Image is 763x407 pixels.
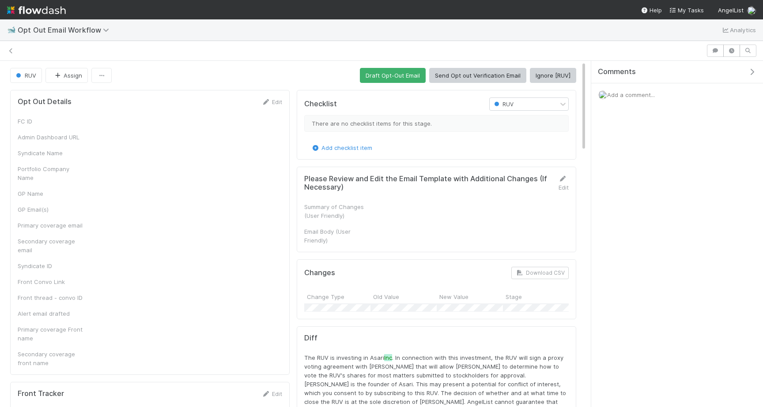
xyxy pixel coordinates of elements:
h5: Changes [304,269,335,277]
button: Download CSV [511,267,569,279]
div: New Value [437,290,503,303]
span: AngelList [718,7,744,14]
div: Stage [503,290,569,303]
img: logo-inverted-e16ddd16eac7371096b0.svg [7,3,66,18]
span: RUV [492,101,514,108]
button: Send Opt out Verification Email [429,68,526,83]
img: avatar_15e6a745-65a2-4f19-9667-febcb12e2fc8.png [598,90,607,99]
span: The RUV is investing in Asari [304,354,384,361]
h5: Please Review and Edit the Email Template with Additional Changes (If Necessary) [304,175,551,192]
div: Summary of Changes (User Friendly) [304,202,370,220]
span: My Tasks [669,7,704,14]
button: RUV [10,68,42,83]
div: Change Type [304,290,370,303]
button: Draft Opt-Out Email [360,68,426,83]
span: Add a comment... [607,91,655,98]
button: Ignore [RUV] [530,68,576,83]
div: Portfolio Company Name [18,164,84,182]
div: Admin Dashboard URL [18,133,84,142]
div: Secondary coverage email [18,237,84,254]
h5: Diff [304,334,569,343]
span: RUV [14,72,36,79]
span: Opt Out Email Workflow [18,26,113,34]
button: Assign [45,68,88,83]
img: avatar_15e6a745-65a2-4f19-9667-febcb12e2fc8.png [747,6,756,15]
div: Email Body (User Friendly) [304,227,370,245]
div: Old Value [370,290,437,303]
div: Help [641,6,662,15]
a: Add checklist item [311,144,372,151]
a: Analytics [721,25,756,35]
div: Alert email drafted [18,309,84,318]
h5: Checklist [304,100,337,108]
div: Primary coverage Front name [18,325,84,343]
div: Syndicate ID [18,261,84,270]
h5: Opt Out Details [18,97,72,106]
div: GP Name [18,189,84,198]
div: Front thread - convo ID [18,293,84,302]
div: Syndicate Name [18,149,84,157]
a: Edit [261,98,282,105]
a: Edit [261,390,282,397]
span: 🐋 [7,26,16,34]
div: Secondary coverage front name [18,350,84,367]
h5: Front Tracker [18,389,64,398]
div: Primary coverage email [18,221,84,230]
a: Edit [558,175,569,191]
div: GP Email(s) [18,205,84,214]
span: Comments [598,67,636,76]
a: My Tasks [669,6,704,15]
div: FC ID [18,117,84,126]
div: There are no checklist items for this stage. [304,115,569,132]
div: Front Convo Link [18,277,84,286]
span: Inc [384,354,392,361]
